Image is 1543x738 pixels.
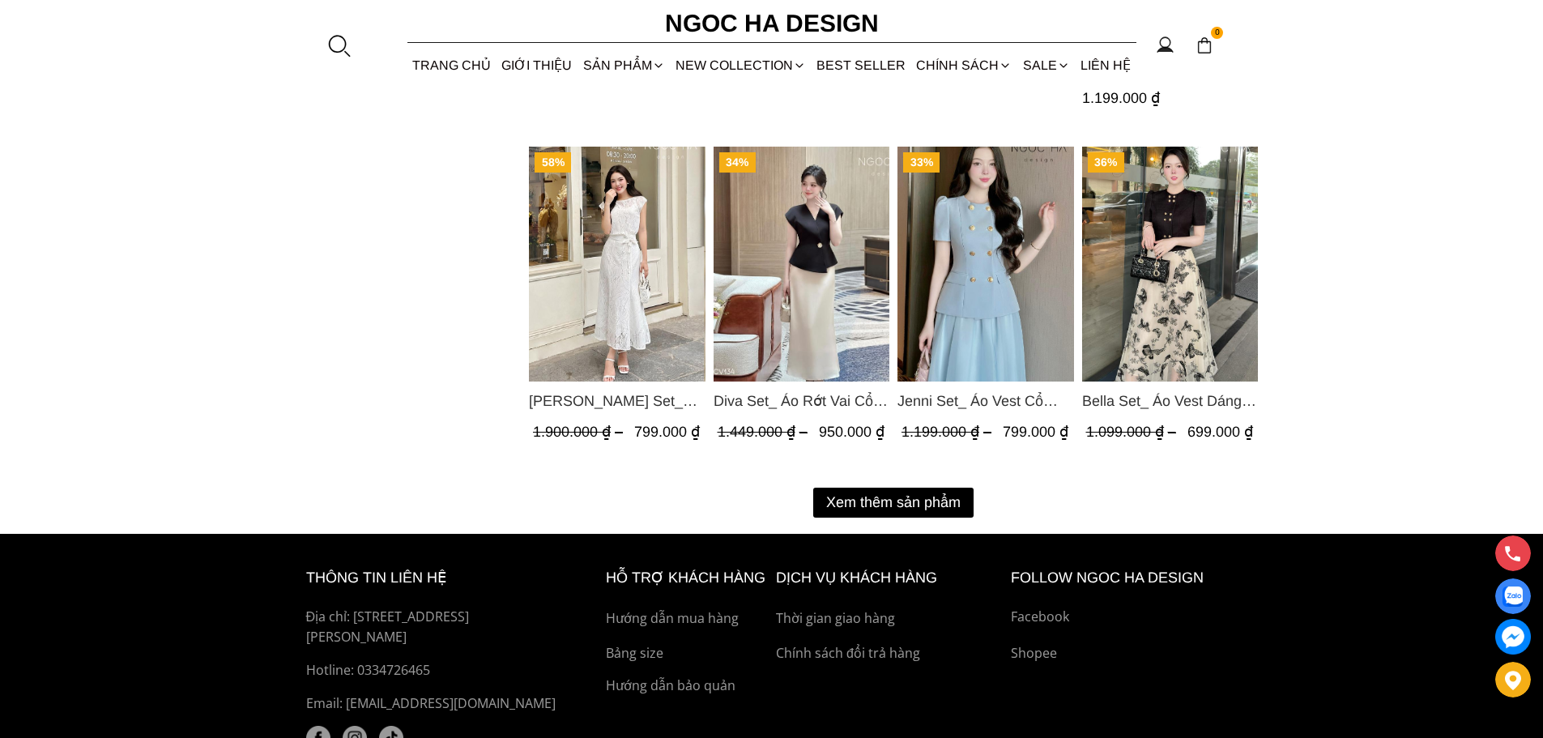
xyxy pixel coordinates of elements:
a: messenger [1495,619,1531,655]
a: Product image - Diva Set_ Áo Rớt Vai Cổ V, Chân Váy Lụa Đuôi Cá A1078+CV134 [713,147,889,382]
span: 699.000 ₫ [1187,424,1252,440]
a: Shopee [1011,643,1238,664]
span: 1.900.000 ₫ [533,424,627,440]
a: Facebook [1011,607,1238,628]
a: GIỚI THIỆU [497,44,578,87]
a: Product image - Bella Set_ Áo Vest Dáng Lửng Cúc Đồng, Chân Váy Họa Tiết Bướm A990+CV121 [1081,147,1258,382]
p: Email: [EMAIL_ADDRESS][DOMAIN_NAME] [306,693,569,715]
a: Link to Isabella Set_ Bộ Ren Áo Sơ Mi Vai Chờm Chân Váy Đuôi Cá Màu Trắng BJ139 [529,390,705,412]
a: NEW COLLECTION [670,44,811,87]
button: Xem thêm sản phẩm [813,488,974,518]
a: Hướng dẫn bảo quản [606,676,768,697]
a: Link to Diva Set_ Áo Rớt Vai Cổ V, Chân Váy Lụa Đuôi Cá A1078+CV134 [713,390,889,412]
span: 1.449.000 ₫ [717,424,811,440]
a: Bảng size [606,643,768,664]
h6: Dịch vụ khách hàng [776,566,1003,590]
p: Địa chỉ: [STREET_ADDRESS][PERSON_NAME] [306,607,569,648]
a: Link to Bella Set_ Áo Vest Dáng Lửng Cúc Đồng, Chân Váy Họa Tiết Bướm A990+CV121 [1081,390,1258,412]
a: Ngoc Ha Design [650,4,893,43]
span: [PERSON_NAME] Set_ Bộ Ren Áo Sơ Mi Vai Chờm Chân Váy Đuôi Cá Màu Trắng BJ139 [529,390,705,412]
img: Isabella Set_ Bộ Ren Áo Sơ Mi Vai Chờm Chân Váy Đuôi Cá Màu Trắng BJ139 [529,147,705,382]
div: Chính sách [911,44,1017,87]
span: 950.000 ₫ [818,424,884,440]
a: BEST SELLER [812,44,911,87]
a: Product image - Jenni Set_ Áo Vest Cổ Tròn Đính Cúc, Chân Váy Tơ Màu Xanh A1051+CV132 [897,147,1074,382]
span: Bella Set_ Áo Vest Dáng Lửng Cúc Đồng, Chân Váy Họa Tiết Bướm A990+CV121 [1081,390,1258,412]
a: Hướng dẫn mua hàng [606,608,768,629]
a: Thời gian giao hàng [776,608,1003,629]
a: TRANG CHỦ [407,44,497,87]
span: Jenni Set_ Áo Vest Cổ Tròn Đính Cúc, Chân Váy Tơ Màu Xanh A1051+CV132 [897,390,1074,412]
div: SẢN PHẨM [578,44,670,87]
a: Chính sách đổi trả hàng [776,643,1003,664]
h6: Follow ngoc ha Design [1011,566,1238,590]
img: Diva Set_ Áo Rớt Vai Cổ V, Chân Váy Lụa Đuôi Cá A1078+CV134 [713,147,889,382]
a: Display image [1495,578,1531,614]
a: Hotline: 0334726465 [306,660,569,681]
span: 1.199.000 ₫ [1081,91,1159,107]
span: Diva Set_ Áo Rớt Vai Cổ V, Chân Váy Lụa Đuôi Cá A1078+CV134 [713,390,889,412]
span: 1.099.000 ₫ [1085,424,1179,440]
span: 799.000 ₫ [634,424,700,440]
a: SALE [1017,44,1075,87]
span: 0 [1211,27,1224,40]
a: Product image - Isabella Set_ Bộ Ren Áo Sơ Mi Vai Chờm Chân Váy Đuôi Cá Màu Trắng BJ139 [529,147,705,382]
img: Jenni Set_ Áo Vest Cổ Tròn Đính Cúc, Chân Váy Tơ Màu Xanh A1051+CV132 [897,147,1074,382]
a: LIÊN HỆ [1075,44,1136,87]
h6: thông tin liên hệ [306,566,569,590]
span: 799.000 ₫ [1003,424,1068,440]
img: img-CART-ICON-ksit0nf1 [1196,36,1213,54]
span: 1.199.000 ₫ [902,424,995,440]
h6: hỗ trợ khách hàng [606,566,768,590]
img: Bella Set_ Áo Vest Dáng Lửng Cúc Đồng, Chân Váy Họa Tiết Bướm A990+CV121 [1081,147,1258,382]
img: Display image [1503,587,1523,607]
a: Link to Jenni Set_ Áo Vest Cổ Tròn Đính Cúc, Chân Váy Tơ Màu Xanh A1051+CV132 [897,390,1074,412]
